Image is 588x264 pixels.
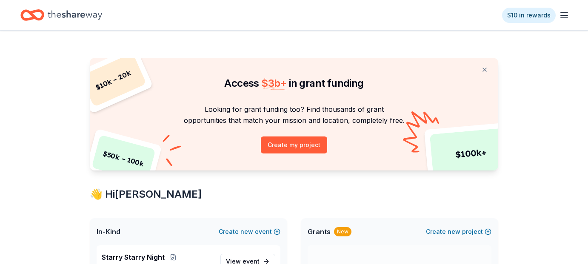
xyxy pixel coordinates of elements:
[240,227,253,237] span: new
[80,53,147,107] div: $ 10k – 20k
[261,136,327,153] button: Create my project
[20,5,102,25] a: Home
[426,227,491,237] button: Createnewproject
[448,227,460,237] span: new
[102,252,165,262] span: Starry Starry Night
[261,77,287,89] span: $ 3b +
[97,227,120,237] span: In-Kind
[334,227,351,236] div: New
[308,227,331,237] span: Grants
[100,104,488,126] p: Looking for grant funding too? Find thousands of grant opportunities that match your mission and ...
[224,77,363,89] span: Access in grant funding
[219,227,280,237] button: Createnewevent
[90,187,498,201] div: 👋 Hi [PERSON_NAME]
[502,8,556,23] a: $10 in rewards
